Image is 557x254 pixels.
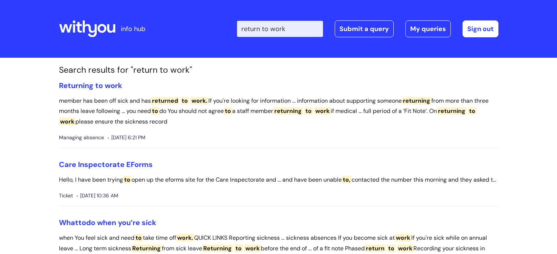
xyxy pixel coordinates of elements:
[202,244,233,252] span: Returning
[59,133,104,142] span: Managing absence
[59,175,498,185] p: Hello, I have been trying open up the eforms site for the Care Inspectorate and ... and have been...
[108,133,145,142] span: [DATE] 6:21 PM
[59,118,75,125] span: work
[176,234,194,242] span: work.
[314,107,331,115] span: work
[237,20,498,37] div: | -
[181,97,189,105] span: to
[131,244,162,252] span: Returning
[234,244,243,252] span: to
[151,107,159,115] span: to
[59,218,156,227] a: Whattodo when you’re sick
[59,65,498,75] h1: Search results for "return to work"
[304,107,313,115] span: to
[59,81,93,90] span: Returning
[134,234,143,242] span: to
[405,20,451,37] a: My queries
[59,160,153,169] a: Care Inspectorate EForms
[190,97,208,105] span: work.
[59,191,73,200] span: Ticket
[437,107,467,115] span: returning
[463,20,498,37] a: Sign out
[342,176,352,183] span: to,
[237,21,323,37] input: Search
[121,23,145,35] p: info hub
[123,176,131,183] span: to
[387,244,396,252] span: to
[335,20,394,37] a: Submit a query
[224,107,232,115] span: to
[78,218,86,227] span: to
[273,107,303,115] span: returning
[105,81,122,90] span: work
[468,107,476,115] span: to
[397,244,413,252] span: work
[95,81,103,90] span: to
[395,234,411,242] span: work
[402,97,431,105] span: returning
[244,244,261,252] span: work
[59,96,498,127] p: member has been off sick and has If you're looking for information ... information about supporti...
[77,191,118,200] span: [DATE] 10:36 AM
[365,244,386,252] span: return
[151,97,179,105] span: returned
[59,81,122,90] a: Returning to work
